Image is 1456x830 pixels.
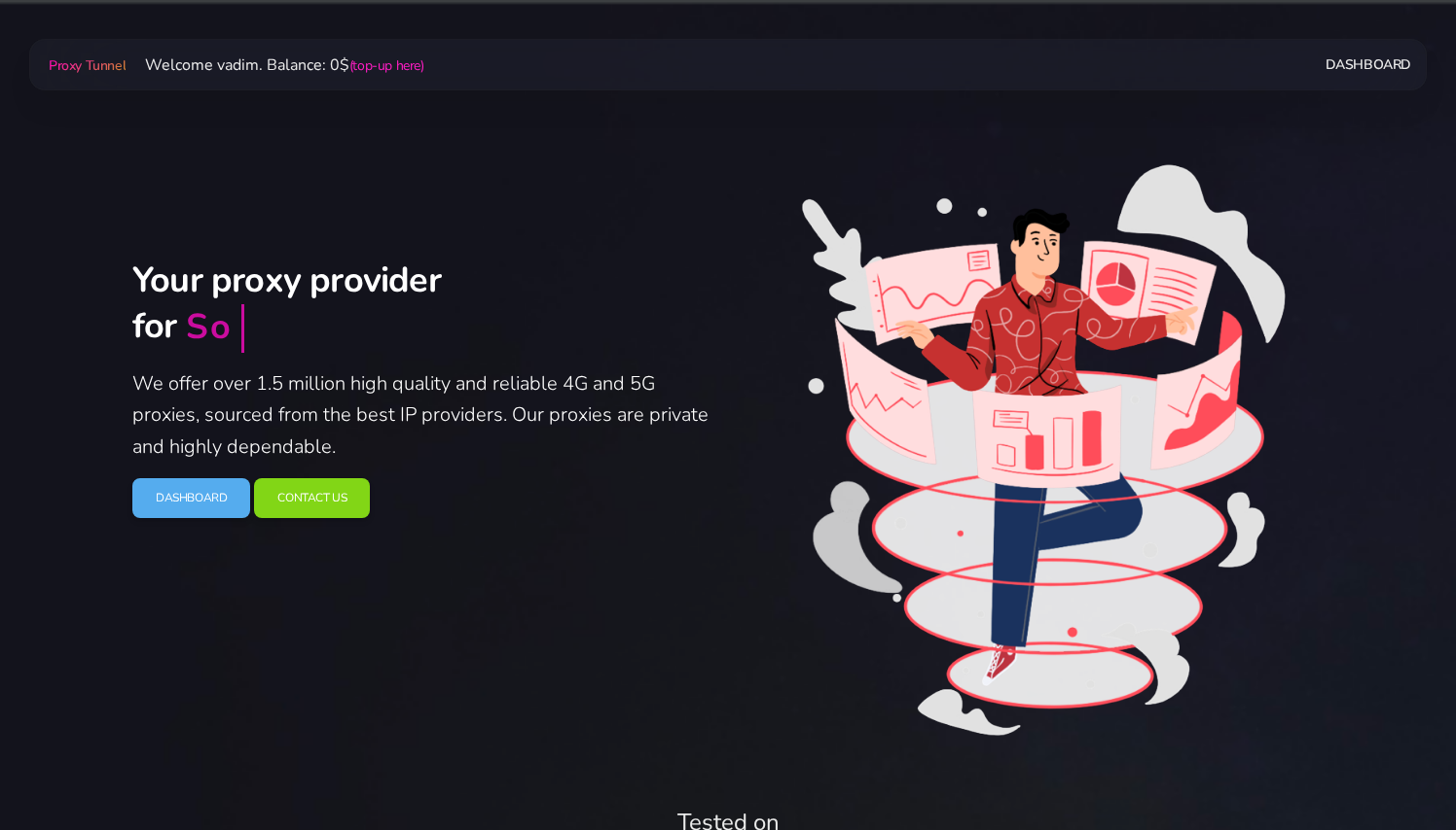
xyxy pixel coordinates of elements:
div: So [186,305,233,351]
p: We offer over 1.5 million high quality and reliable 4G and 5G proxies, sourced from the best IP p... [132,368,716,464]
a: Contact Us [254,478,370,518]
a: Dashboard [132,478,250,518]
a: (top-up here) [349,56,424,75]
iframe: Webchat Widget [1344,718,1432,806]
a: Dashboard [1326,47,1411,83]
a: Proxy Tunnel [45,50,129,81]
h2: Your proxy provider for [132,259,716,353]
span: Welcome vadim. Balance: 0$ [129,54,424,76]
span: Proxy Tunnel [49,56,126,75]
